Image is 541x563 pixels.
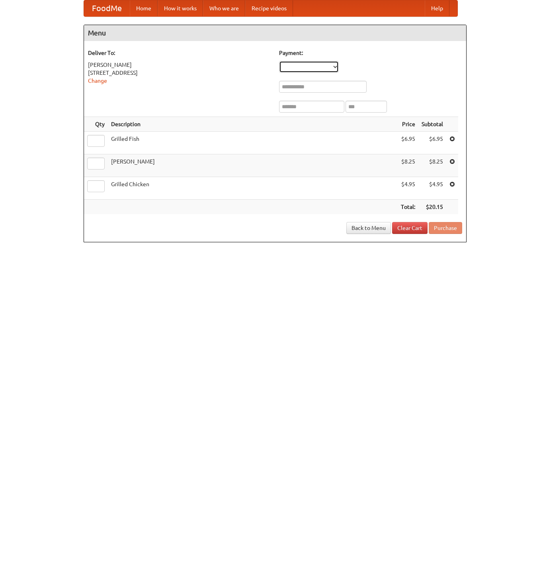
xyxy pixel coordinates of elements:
td: [PERSON_NAME] [108,154,398,177]
td: $6.95 [418,132,446,154]
td: $6.95 [398,132,418,154]
div: [STREET_ADDRESS] [88,69,271,77]
td: $8.25 [418,154,446,177]
a: Back to Menu [346,222,391,234]
a: Change [88,78,107,84]
a: Help [425,0,449,16]
h5: Deliver To: [88,49,271,57]
th: Qty [84,117,108,132]
a: How it works [158,0,203,16]
a: Recipe videos [245,0,293,16]
td: Grilled Chicken [108,177,398,200]
td: Grilled Fish [108,132,398,154]
th: Total: [398,200,418,214]
th: Description [108,117,398,132]
th: $20.15 [418,200,446,214]
h4: Menu [84,25,466,41]
td: $4.95 [418,177,446,200]
a: Home [130,0,158,16]
a: Clear Cart [392,222,428,234]
th: Price [398,117,418,132]
td: $8.25 [398,154,418,177]
h5: Payment: [279,49,462,57]
button: Purchase [429,222,462,234]
th: Subtotal [418,117,446,132]
td: $4.95 [398,177,418,200]
a: Who we are [203,0,245,16]
div: [PERSON_NAME] [88,61,271,69]
a: FoodMe [84,0,130,16]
